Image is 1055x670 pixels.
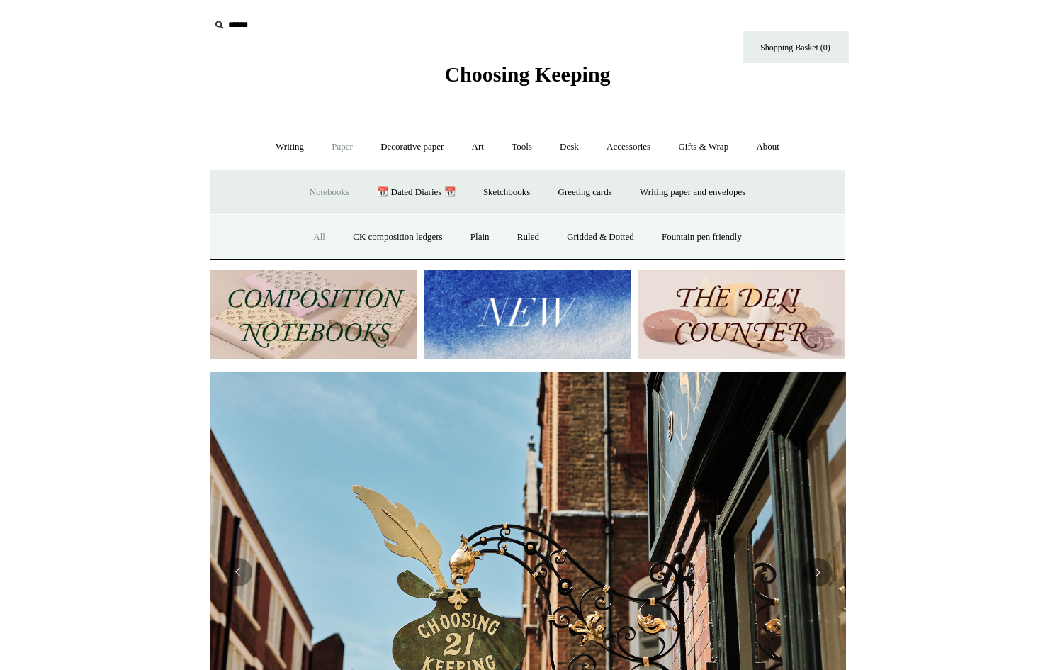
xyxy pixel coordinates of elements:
a: CK composition ledgers [340,218,455,256]
a: Accessories [594,128,663,166]
a: Art [459,128,497,166]
a: Gridded & Dotted [554,218,647,256]
a: Plain [458,218,502,256]
a: All [300,218,338,256]
a: Tools [499,128,545,166]
a: Fountain pen friendly [649,218,755,256]
a: Ruled [504,218,552,256]
img: The Deli Counter [638,270,845,359]
a: Sketchbooks [470,174,543,211]
button: Next [803,558,832,586]
a: Choosing Keeping [444,74,610,84]
a: Writing [263,128,317,166]
a: Notebooks [297,174,362,211]
a: 📆 Dated Diaries 📆 [364,174,468,211]
a: Paper [319,128,366,166]
a: Desk [547,128,592,166]
img: 202302 Composition ledgers.jpg__PID:69722ee6-fa44-49dd-a067-31375e5d54ec [210,270,417,359]
a: About [743,128,792,166]
span: Choosing Keeping [444,62,610,86]
a: Writing paper and envelopes [627,174,758,211]
button: Previous [224,558,252,586]
a: Shopping Basket (0) [743,31,849,63]
a: Decorative paper [368,128,456,166]
a: Gifts & Wrap [665,128,741,166]
a: Greeting cards [546,174,625,211]
img: New.jpg__PID:f73bdf93-380a-4a35-bcfe-7823039498e1 [424,270,631,359]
